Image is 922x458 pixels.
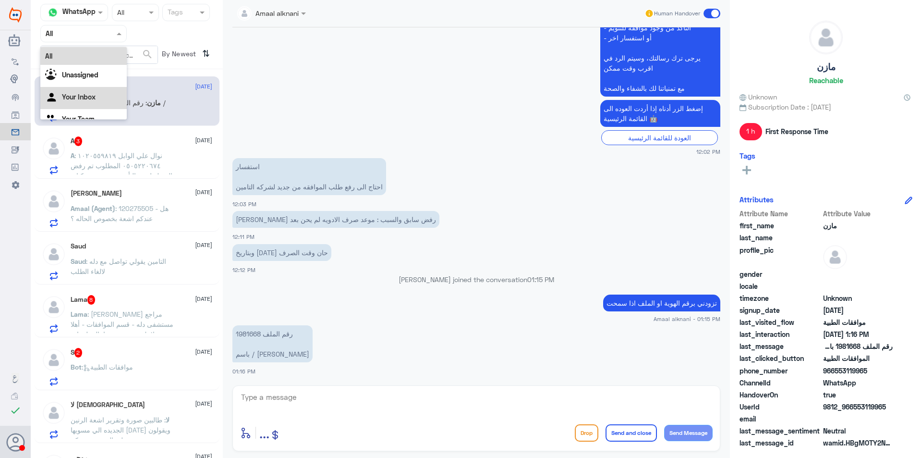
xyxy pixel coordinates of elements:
span: [DATE] [195,241,212,249]
span: 8 [87,295,96,305]
span: موافقات الطبية [823,317,893,327]
h6: Attributes [740,195,774,204]
img: defaultAdmin.png [42,295,66,319]
span: locale [740,281,821,291]
button: search [142,47,153,62]
span: 9812_966553119965 [823,402,893,412]
span: Lama [71,310,87,318]
button: Avatar [6,433,24,451]
span: : موافقات الطبية [82,363,133,371]
h6: Reachable [809,76,843,85]
button: Send and close [606,424,657,442]
img: defaultAdmin.png [42,136,66,161]
span: 2025-08-10T10:16:13.754Z [823,329,893,339]
span: Subscription Date : [DATE] [740,102,912,112]
p: 10/8/2025, 1:16 PM [232,325,313,362]
img: Widebot Logo [9,7,22,23]
img: defaultAdmin.png [42,242,66,266]
span: null [823,414,893,424]
img: yourTeam.svg [45,113,60,127]
span: true [823,390,893,400]
button: Send Message [664,425,713,441]
span: null [823,281,893,291]
img: defaultAdmin.png [810,21,842,54]
span: By Newest [158,46,198,65]
span: [DATE] [195,188,212,197]
i: check [10,405,21,416]
span: 966553119965 [823,366,893,376]
span: timezone [740,293,821,303]
b: Your Inbox [62,93,96,101]
span: last_message_sentiment [740,426,821,436]
i: ⇅ [202,46,210,62]
span: last_message [740,341,821,351]
span: null [823,269,893,279]
h6: Tags [740,151,755,160]
b: All [45,52,52,60]
span: [DATE] [195,136,212,145]
h5: Abdulaziz Hadi [71,189,122,198]
div: Tags [166,7,183,19]
span: Attribute Name [740,209,821,219]
span: Amaal (Agent) [71,204,115,212]
span: رقم الملف 1981668 باسم / عبدالمجيد [823,341,893,351]
span: HandoverOn [740,390,821,400]
b: Your Team [62,115,95,123]
span: wamid.HBgMOTY2NTUzMTE5OTY1FQIAEhgUM0EyRUYyRjRBODVBMTBCQTdBQTEA [823,438,893,448]
p: [PERSON_NAME] joined the conversation [232,274,720,285]
span: UserId [740,402,821,412]
span: 2 [823,378,893,388]
span: [DATE] [195,295,212,303]
span: 2025-08-10T09:02:26.538Z [823,305,893,315]
span: 12:12 PM [232,267,255,273]
span: ... [259,424,269,441]
span: Attribute Value [823,209,893,219]
span: 1 h [740,123,762,140]
img: Unassigned.svg [45,69,60,83]
span: 2 [74,348,83,358]
span: 01:16 PM [232,368,255,374]
img: defaultAdmin.png [42,348,66,372]
img: defaultAdmin.png [42,189,66,213]
h5: Saud [71,242,86,250]
button: ... [259,422,269,444]
span: : التامين يقولي تواصل مع دله لالغاء الطلب [71,257,166,275]
h5: S [71,348,83,358]
span: search [142,49,153,60]
p: 10/8/2025, 1:15 PM [603,295,720,311]
span: last_message_id [740,438,821,448]
img: yourInbox.svg [45,91,60,105]
h5: A [71,136,83,146]
span: email [740,414,821,424]
span: : طالبين صورة وتقرير اشعة الرنين الجديده الي مسويها [DATE] ويقولون متعلق الموضوع عندكم [71,416,170,444]
span: Bot [71,363,82,371]
span: A [71,151,74,160]
span: : 120275505 - هل عندكم اشعة بخصوص الحاله ؟ [71,204,169,223]
span: Human Handover [654,9,700,18]
p: 10/8/2025, 12:12 PM [232,244,331,261]
p: 10/8/2025, 12:02 PM [600,100,720,127]
span: مازن [147,99,161,107]
span: phone_number [740,366,821,376]
span: Unknown [740,92,777,102]
img: defaultAdmin.png [823,245,847,269]
b: Unassigned [62,71,98,79]
span: signup_date [740,305,821,315]
span: gender [740,269,821,279]
p: 10/8/2025, 12:03 PM [232,158,386,195]
span: last_clicked_button [740,353,821,363]
input: Search by Name, Local etc… [41,46,158,63]
span: Unknown [823,293,893,303]
span: Saud [71,257,86,265]
span: [DATE] [195,82,212,91]
span: لا [166,416,170,424]
span: [DATE] [195,399,212,408]
span: الموافقات الطبية [823,353,893,363]
img: whatsapp.png [46,5,60,20]
span: First Response Time [765,126,828,136]
div: العودة للقائمة الرئيسية [601,130,718,145]
h5: مازن [817,62,836,73]
img: defaultAdmin.png [42,401,66,425]
span: : [PERSON_NAME] مراجع مستشفى دله - قسم الموافقات - أهلا وسهلا بك يرجى تزويدنا بالمعلومات التالية ... [71,310,176,399]
span: مازن [823,221,893,231]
